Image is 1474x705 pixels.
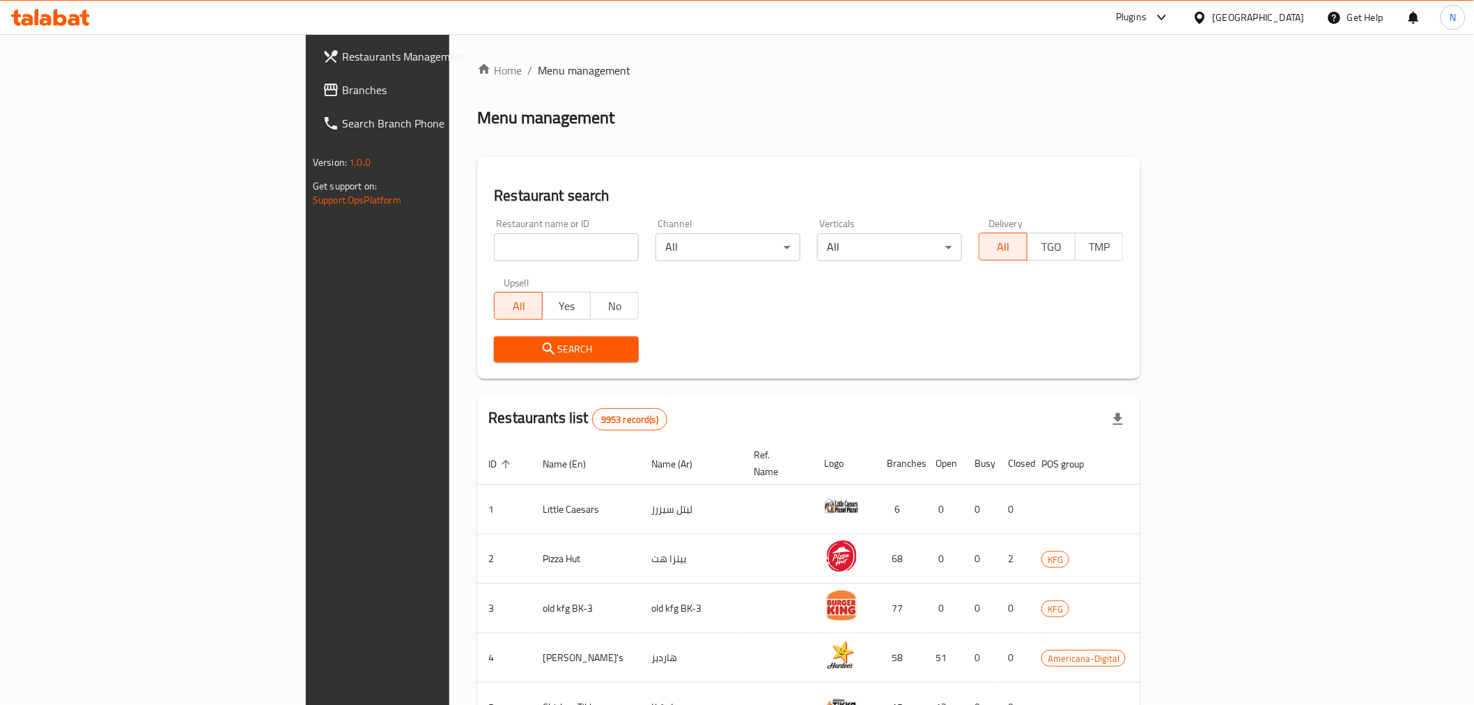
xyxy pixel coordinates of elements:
span: Name (Ar) [651,456,711,472]
button: Search [494,336,639,362]
label: Upsell [504,278,529,288]
td: 2 [997,534,1030,584]
span: Americana-Digital [1042,651,1125,667]
span: 1.0.0 [349,153,371,171]
span: Menu management [538,62,630,79]
img: Hardee's [824,637,859,672]
div: All [817,233,962,261]
span: Ref. Name [754,447,796,480]
span: KFG [1042,552,1069,568]
label: Delivery [988,219,1023,228]
span: 9953 record(s) [593,413,667,426]
div: All [655,233,800,261]
span: Search Branch Phone [342,115,541,132]
td: 0 [963,584,997,633]
h2: Restaurants list [488,408,667,431]
span: KFG [1042,601,1069,617]
img: Little Caesars [824,489,859,524]
div: Plugins [1116,9,1147,26]
a: Search Branch Phone [311,107,552,140]
td: 6 [876,485,924,534]
span: Get support on: [313,177,377,195]
img: old kfg BK-3 [824,588,859,623]
td: 51 [924,633,963,683]
span: Version: [313,153,347,171]
a: Branches [311,73,552,107]
button: TMP [1075,233,1124,261]
td: بيتزا هت [640,534,743,584]
td: 0 [963,534,997,584]
div: Export file [1101,403,1135,436]
td: 0 [963,485,997,534]
th: Logo [813,442,876,485]
td: 58 [876,633,924,683]
img: Pizza Hut [824,539,859,573]
span: Restaurants Management [342,48,541,65]
td: Little Caesars [532,485,640,534]
input: Search for restaurant name or ID.. [494,233,639,261]
span: All [500,296,537,316]
td: 0 [924,485,963,534]
td: 68 [876,534,924,584]
button: Yes [542,292,591,320]
td: 0 [997,584,1030,633]
span: TMP [1081,237,1118,257]
button: No [590,292,639,320]
td: 77 [876,584,924,633]
td: Pizza Hut [532,534,640,584]
h2: Restaurant search [494,185,1124,206]
button: TGO [1027,233,1076,261]
td: [PERSON_NAME]'s [532,633,640,683]
th: Busy [963,442,997,485]
button: All [979,233,1027,261]
span: POS group [1041,456,1102,472]
th: Branches [876,442,924,485]
td: 0 [963,633,997,683]
td: 0 [997,485,1030,534]
td: 0 [924,534,963,584]
td: 0 [924,584,963,633]
th: Closed [997,442,1030,485]
div: [GEOGRAPHIC_DATA] [1213,10,1305,25]
button: All [494,292,543,320]
span: No [596,296,633,316]
span: ID [488,456,515,472]
td: old kfg BK-3 [640,584,743,633]
nav: breadcrumb [477,62,1140,79]
span: Yes [548,296,585,316]
a: Support.OpsPlatform [313,191,401,209]
td: 0 [997,633,1030,683]
a: Restaurants Management [311,40,552,73]
td: هارديز [640,633,743,683]
th: Open [924,442,963,485]
span: All [985,237,1022,257]
td: ليتل سيزرز [640,485,743,534]
span: Name (En) [543,456,604,472]
td: old kfg BK-3 [532,584,640,633]
span: Search [505,341,628,358]
div: Total records count [592,408,667,431]
span: TGO [1033,237,1070,257]
span: N [1450,10,1456,25]
span: Branches [342,82,541,98]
